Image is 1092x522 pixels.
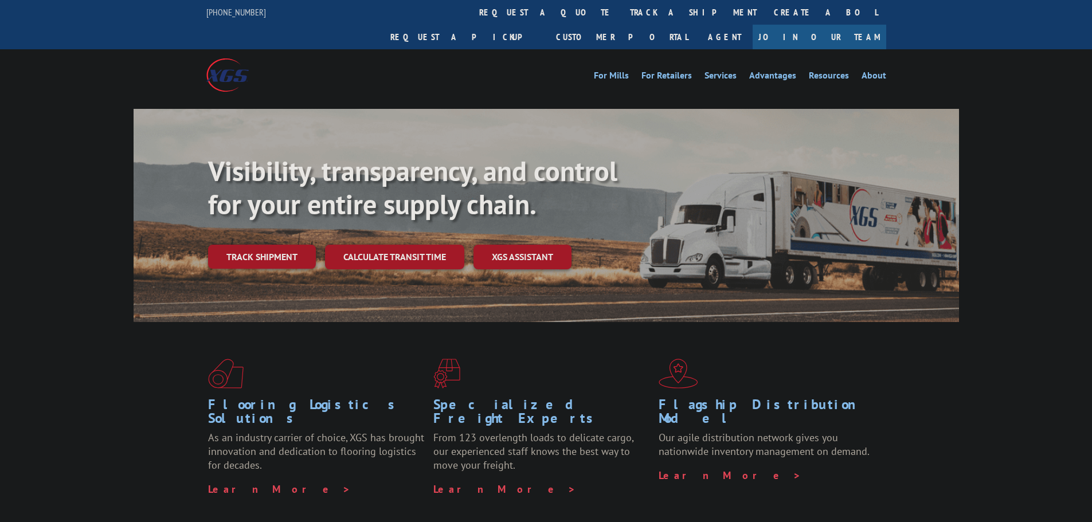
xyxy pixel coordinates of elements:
[749,71,796,84] a: Advantages
[704,71,737,84] a: Services
[208,359,244,388] img: xgs-icon-total-supply-chain-intelligence-red
[659,431,870,458] span: Our agile distribution network gives you nationwide inventory management on demand.
[696,25,753,49] a: Agent
[433,398,650,431] h1: Specialized Freight Experts
[206,6,266,18] a: [PHONE_NUMBER]
[382,25,547,49] a: Request a pickup
[862,71,886,84] a: About
[641,71,692,84] a: For Retailers
[473,245,572,269] a: XGS ASSISTANT
[659,398,875,431] h1: Flagship Distribution Model
[433,482,576,496] a: Learn More >
[659,359,698,388] img: xgs-icon-flagship-distribution-model-red
[433,359,460,388] img: xgs-icon-focused-on-flooring-red
[208,482,351,496] a: Learn More >
[208,245,316,269] a: Track shipment
[594,71,629,84] a: For Mills
[809,71,849,84] a: Resources
[208,431,424,472] span: As an industry carrier of choice, XGS has brought innovation and dedication to flooring logistics...
[547,25,696,49] a: Customer Portal
[325,245,464,269] a: Calculate transit time
[433,431,650,482] p: From 123 overlength loads to delicate cargo, our experienced staff knows the best way to move you...
[753,25,886,49] a: Join Our Team
[208,153,617,222] b: Visibility, transparency, and control for your entire supply chain.
[208,398,425,431] h1: Flooring Logistics Solutions
[659,469,801,482] a: Learn More >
